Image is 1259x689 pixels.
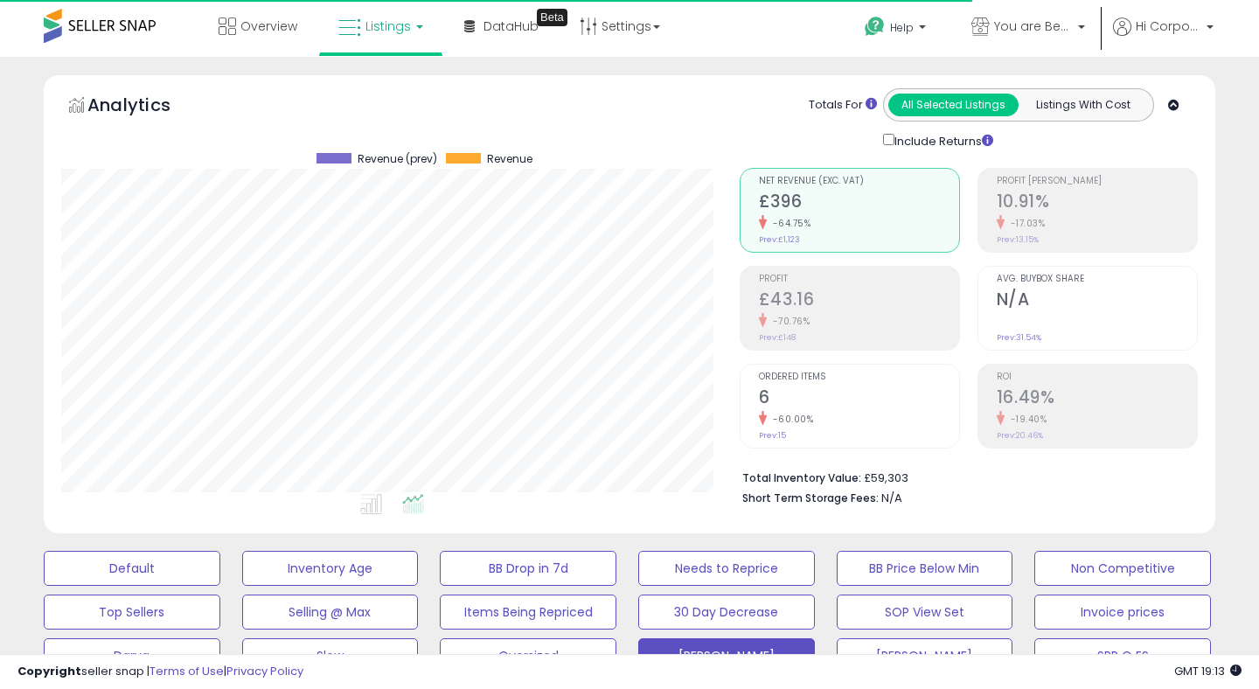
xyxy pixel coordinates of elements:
[742,466,1185,487] li: £59,303
[440,638,616,673] button: Oversized
[759,289,959,313] h2: £43.16
[837,638,1013,673] button: [PERSON_NAME]
[365,17,411,35] span: Listings
[17,663,81,679] strong: Copyright
[837,551,1013,586] button: BB Price Below Min
[851,3,943,57] a: Help
[487,153,532,165] span: Revenue
[888,94,1019,116] button: All Selected Listings
[759,234,800,245] small: Prev: £1,123
[767,413,814,426] small: -60.00%
[638,638,815,673] button: [PERSON_NAME]
[1005,217,1046,230] small: -17.03%
[759,177,959,186] span: Net Revenue (Exc. VAT)
[44,595,220,630] button: Top Sellers
[242,551,419,586] button: Inventory Age
[537,9,567,26] div: Tooltip anchor
[759,372,959,382] span: Ordered Items
[1034,551,1211,586] button: Non Competitive
[44,638,220,673] button: Darya
[864,16,886,38] i: Get Help
[44,551,220,586] button: Default
[759,430,786,441] small: Prev: 15
[997,332,1041,343] small: Prev: 31.54%
[997,289,1197,313] h2: N/A
[440,595,616,630] button: Items Being Repriced
[742,470,861,485] b: Total Inventory Value:
[759,275,959,284] span: Profit
[997,191,1197,215] h2: 10.91%
[440,551,616,586] button: BB Drop in 7d
[742,491,879,505] b: Short Term Storage Fees:
[759,387,959,411] h2: 6
[638,595,815,630] button: 30 Day Decrease
[997,430,1043,441] small: Prev: 20.46%
[994,17,1073,35] span: You are Beautiful ([GEOGRAPHIC_DATA])
[997,387,1197,411] h2: 16.49%
[997,177,1197,186] span: Profit [PERSON_NAME]
[1005,413,1047,426] small: -19.40%
[242,595,419,630] button: Selling @ Max
[358,153,437,165] span: Revenue (prev)
[1174,663,1242,679] span: 2025-09-10 19:13 GMT
[483,17,539,35] span: DataHub
[1034,638,1211,673] button: SPP Q ES
[881,490,902,506] span: N/A
[638,551,815,586] button: Needs to Reprice
[997,234,1039,245] small: Prev: 13.15%
[242,638,419,673] button: Slow
[226,663,303,679] a: Privacy Policy
[767,217,811,230] small: -64.75%
[1136,17,1201,35] span: Hi Corporate
[17,664,303,680] div: seller snap | |
[997,275,1197,284] span: Avg. Buybox Share
[809,97,877,114] div: Totals For
[759,332,796,343] small: Prev: £148
[759,191,959,215] h2: £396
[1113,17,1214,57] a: Hi Corporate
[150,663,224,679] a: Terms of Use
[1034,595,1211,630] button: Invoice prices
[1018,94,1148,116] button: Listings With Cost
[870,130,1014,150] div: Include Returns
[767,315,810,328] small: -70.76%
[87,93,205,122] h5: Analytics
[997,372,1197,382] span: ROI
[837,595,1013,630] button: SOP View Set
[240,17,297,35] span: Overview
[890,20,914,35] span: Help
